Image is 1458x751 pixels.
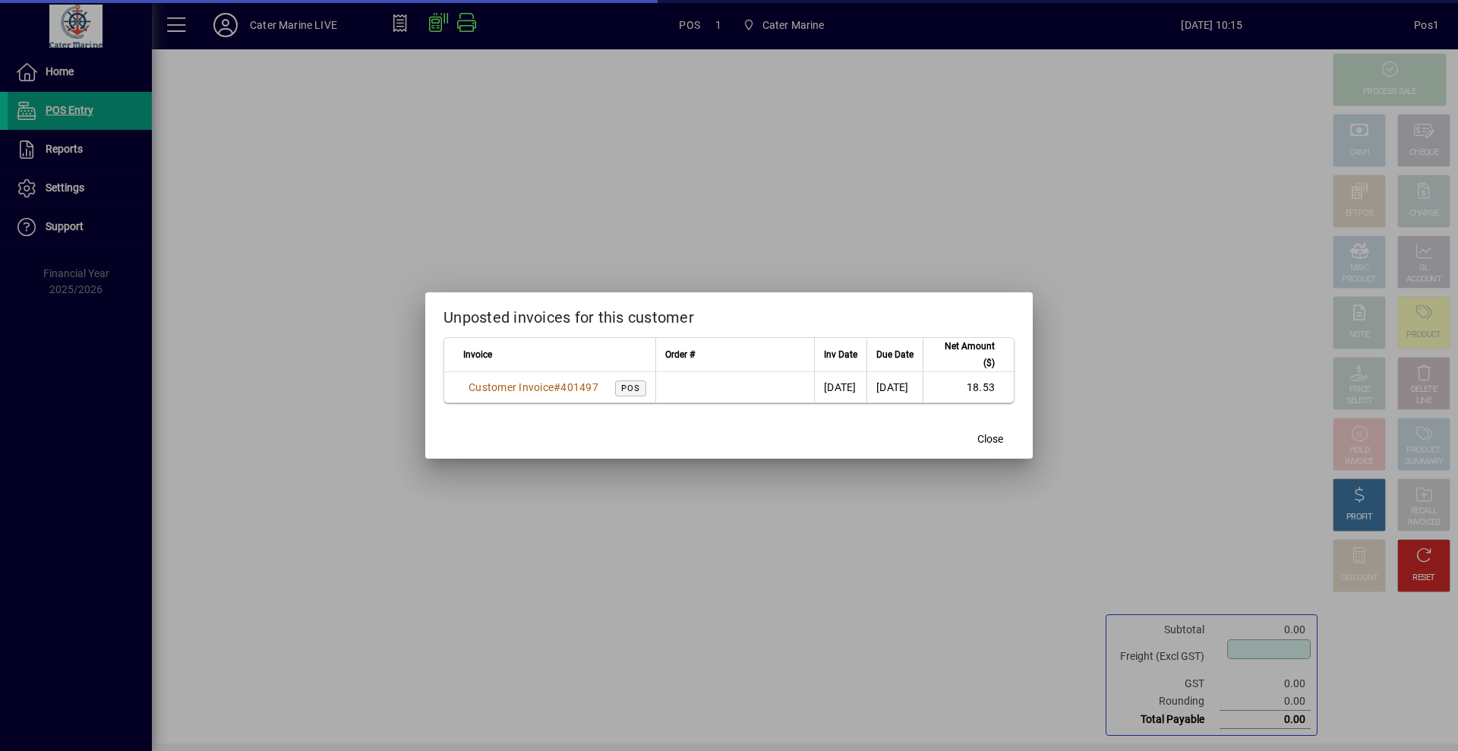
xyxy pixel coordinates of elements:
[824,346,857,363] span: Inv Date
[966,425,1015,453] button: Close
[463,346,492,363] span: Invoice
[814,372,866,402] td: [DATE]
[621,383,640,393] span: POS
[554,381,560,393] span: #
[933,338,995,371] span: Net Amount ($)
[463,379,604,396] a: Customer Invoice#401497
[469,381,554,393] span: Customer Invoice
[977,431,1003,447] span: Close
[665,346,695,363] span: Order #
[560,381,598,393] span: 401497
[425,292,1033,336] h2: Unposted invoices for this customer
[923,372,1014,402] td: 18.53
[866,372,923,402] td: [DATE]
[876,346,914,363] span: Due Date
